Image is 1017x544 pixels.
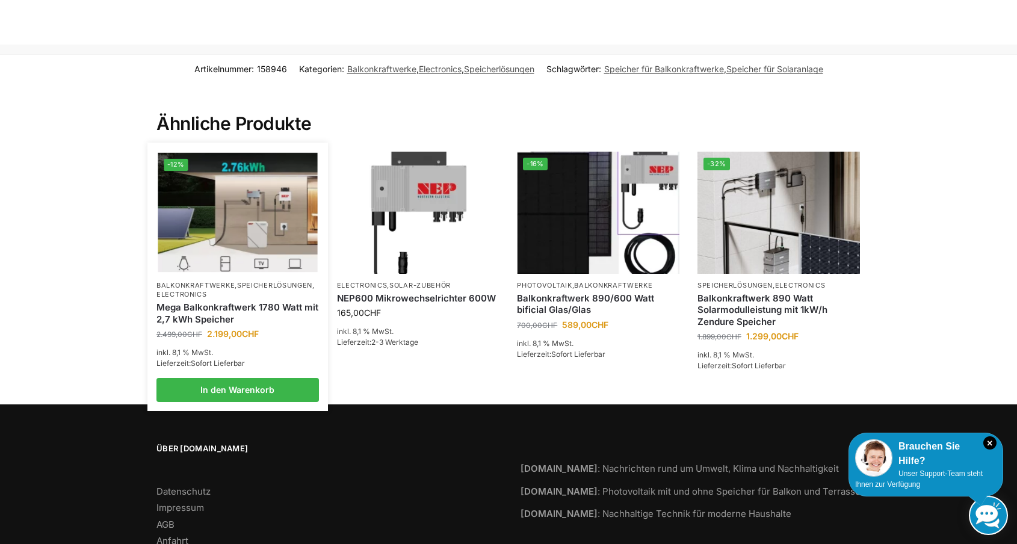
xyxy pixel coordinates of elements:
[551,350,605,359] span: Sofort Lieferbar
[592,320,608,330] span: CHF
[156,330,202,339] bdi: 2.499,00
[156,281,235,289] a: Balkonkraftwerke
[521,463,598,474] strong: [DOMAIN_NAME]
[389,281,451,289] a: Solar-Zubehör
[299,63,534,75] span: Kategorien: , ,
[517,281,679,290] p: ,
[521,508,598,519] strong: [DOMAIN_NAME]
[855,439,892,477] img: Customer service
[337,338,418,347] span: Lieferzeit:
[855,439,997,468] div: Brauchen Sie Hilfe?
[517,152,679,273] img: Bificiales Hochleistungsmodul
[697,152,860,273] img: Balkonkraftwerk 890 Watt Solarmodulleistung mit 1kW/h Zendure Speicher
[242,329,259,339] span: CHF
[156,378,319,402] a: In den Warenkorb legen: „Mega Balkonkraftwerk 1780 Watt mit 2,7 kWh Speicher“
[746,331,799,341] bdi: 1.299,00
[156,84,861,135] h2: Ähnliche Produkte
[782,331,799,341] span: CHF
[775,281,826,289] a: Electronics
[156,359,245,368] span: Lieferzeit:
[156,347,319,358] p: inkl. 8,1 % MwSt.
[156,281,319,300] p: , ,
[191,359,245,368] span: Sofort Lieferbar
[337,326,499,337] p: inkl. 8,1 % MwSt.
[156,301,319,325] a: Mega Balkonkraftwerk 1780 Watt mit 2,7 kWh Speicher
[697,281,860,290] p: ,
[517,292,679,316] a: Balkonkraftwerk 890/600 Watt bificial Glas/Glas
[697,361,786,370] span: Lieferzeit:
[207,329,259,339] bdi: 2.199,00
[726,64,823,74] a: Speicher für Solaranlage
[156,290,207,298] a: Electronics
[562,320,608,330] bdi: 589,00
[697,350,860,360] p: inkl. 8,1 % MwSt.
[697,152,860,273] a: -32%Balkonkraftwerk 890 Watt Solarmodulleistung mit 1kW/h Zendure Speicher
[521,486,598,497] strong: [DOMAIN_NAME]
[726,332,741,341] span: CHF
[521,508,791,519] a: [DOMAIN_NAME]: Nachhaltige Technik für moderne Haushalte
[983,436,997,450] i: Schließen
[257,64,287,74] span: 158946
[517,350,605,359] span: Lieferzeit:
[855,469,983,489] span: Unser Support-Team steht Ihnen zur Verfügung
[697,332,741,341] bdi: 1.899,00
[156,443,496,455] span: Über [DOMAIN_NAME]
[187,330,202,339] span: CHF
[337,292,499,304] a: NEP600 Mikrowechselrichter 600W
[337,308,381,318] bdi: 165,00
[517,281,572,289] a: Photovoltaik
[156,502,204,513] a: Impressum
[237,281,312,289] a: Speicherlösungen
[158,153,317,273] a: -12%Solaranlage mit 2,7 KW Batteriespeicher Genehmigungsfrei
[546,63,823,75] span: Schlagwörter: ,
[337,281,499,290] p: ,
[194,63,287,75] span: Artikelnummer:
[604,64,724,74] a: Speicher für Balkonkraftwerke
[156,486,211,497] a: Datenschutz
[156,519,175,530] a: AGB
[347,64,416,74] a: Balkonkraftwerke
[517,321,557,330] bdi: 700,00
[521,486,861,497] a: [DOMAIN_NAME]: Photovoltaik mit und ohne Speicher für Balkon und Terrasse
[337,281,388,289] a: Electronics
[371,338,418,347] span: 2-3 Werktage
[419,64,462,74] a: Electronics
[517,152,679,273] a: -16%Bificiales Hochleistungsmodul
[464,64,534,74] a: Speicherlösungen
[337,152,499,273] img: Nep 600
[697,281,773,289] a: Speicherlösungen
[517,338,679,349] p: inkl. 8,1 % MwSt.
[542,321,557,330] span: CHF
[732,361,786,370] span: Sofort Lieferbar
[521,463,839,474] a: [DOMAIN_NAME]: Nachrichten rund um Umwelt, Klima und Nachhaltigkeit
[364,308,381,318] span: CHF
[574,281,652,289] a: Balkonkraftwerke
[158,153,317,273] img: Solaranlage mit 2,7 KW Batteriespeicher Genehmigungsfrei
[697,292,860,328] a: Balkonkraftwerk 890 Watt Solarmodulleistung mit 1kW/h Zendure Speicher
